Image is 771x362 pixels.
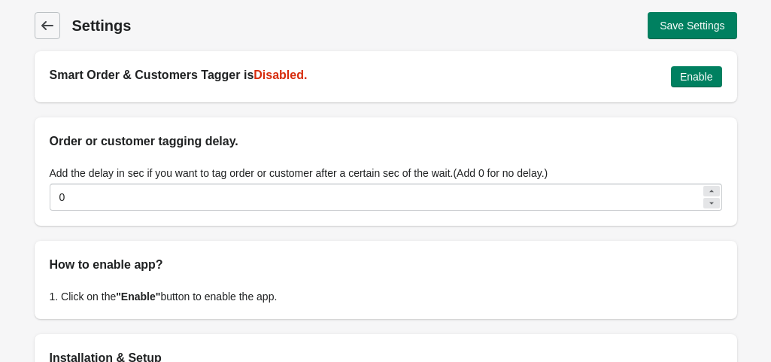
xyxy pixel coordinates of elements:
h1: Settings [72,15,378,36]
button: Enable [671,66,722,87]
button: Save Settings [648,12,736,39]
h2: How to enable app? [50,256,722,274]
h2: Smart Order & Customers Tagger is [50,66,659,84]
span: Save Settings [660,20,724,32]
label: Add the delay in sec if you want to tag order or customer after a certain sec of the wait.(Add 0 ... [50,166,548,181]
input: delay in sec [50,184,701,211]
h2: Order or customer tagging delay. [50,132,722,151]
span: Disabled. [253,68,307,81]
p: 1. Click on the button to enable the app. [50,289,722,304]
span: Enable [680,71,713,83]
b: "Enable" [116,291,160,303]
